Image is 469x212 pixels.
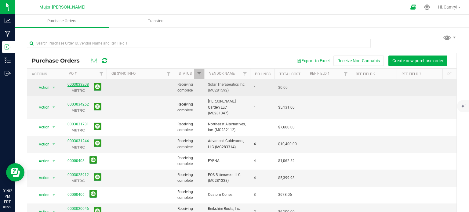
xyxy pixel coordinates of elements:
a: Filter [194,69,204,79]
a: PO # [69,71,77,76]
inline-svg: Outbound [5,70,11,76]
span: $0.00 [278,85,288,91]
inline-svg: Analytics [5,18,11,24]
span: Open Ecommerce Menu [406,1,420,13]
span: 4 [254,175,271,181]
p: METRC [67,127,89,133]
p: METRC [67,144,89,150]
span: Purchase Orders [39,18,85,24]
span: select [50,140,58,149]
span: $1,062.52 [278,158,295,164]
span: select [50,174,58,182]
div: Actions [32,72,61,76]
span: 1 [254,124,271,130]
inline-svg: Manufacturing [5,31,11,37]
span: Major [PERSON_NAME] [39,5,85,10]
a: QB Sync Info [111,71,136,76]
a: Status [179,71,192,76]
span: Action [33,157,50,165]
span: Action [33,140,50,149]
span: Custom Cones [208,192,246,198]
span: Action [33,83,50,92]
inline-svg: Inventory [5,57,11,63]
span: 4 [254,158,271,164]
span: Purchase Orders [32,57,86,64]
span: select [50,103,58,112]
span: Receiving complete [177,102,201,113]
input: Search Purchase Order ID, Vendor Name and Ref Field 1 [27,39,371,48]
p: 01:02 PM EDT [3,188,12,205]
span: select [50,123,58,131]
span: Create new purchase order [392,58,443,63]
span: Action [33,103,50,112]
button: Export to Excel [293,56,333,66]
span: select [50,157,58,165]
button: Create new purchase order [388,56,447,66]
a: 0003031244 [67,139,89,143]
a: Ref Field 1 [310,71,330,76]
div: Manage settings [423,4,431,10]
span: Action [33,123,50,131]
a: 0003031731 [67,122,89,126]
span: [PERSON_NAME] Garden LLC (MB281347) [208,99,246,116]
p: METRC [67,88,89,93]
a: 0003028912 [67,173,89,177]
span: Action [33,191,50,199]
a: PO Lines [255,72,271,76]
span: $7,600.00 [278,124,295,130]
a: Ref Field 2 [356,72,376,76]
span: 4 [254,141,271,147]
span: $10,400.00 [278,141,297,147]
iframe: Resource center [6,163,24,181]
a: Vendor Name [209,71,235,76]
inline-svg: Inbound [5,44,11,50]
span: 1 [254,105,271,110]
span: EYBNA [208,158,246,164]
span: Receiving complete [177,155,201,167]
span: Northeast Alternatives, Inc. (MC282112) [208,121,246,133]
span: select [50,191,58,199]
a: 0003020046 [67,207,89,211]
a: Filter [341,69,351,79]
span: Receiving complete [177,189,201,201]
span: Action [33,174,50,182]
a: 00000408 [67,159,85,163]
span: select [50,83,58,92]
span: $678.06 [278,192,292,198]
button: Receive Non-Cannabis [333,56,384,66]
span: Advanced Cultivators, LLC (MC283314) [208,138,246,150]
span: 1 [254,85,271,91]
span: Hi, Camry! [438,5,457,9]
a: Total Cost [279,72,300,76]
span: Receiving complete [177,121,201,133]
a: 0003034252 [67,102,89,106]
a: Ref Field 3 [402,72,421,76]
a: Filter [240,69,250,79]
span: Receiving complete [177,82,201,93]
span: 3 [254,192,271,198]
span: $5,399.98 [278,175,295,181]
a: 0003033208 [67,82,89,87]
a: Transfers [109,15,203,27]
span: Receiving complete [177,172,201,184]
a: Ref Field 4 [447,72,467,76]
a: Filter [164,69,174,79]
p: METRC [67,107,89,113]
p: 09/29 [3,205,12,209]
span: EOS-Bittersweet LLC (MC281338) [208,172,246,184]
span: Receiving complete [177,138,201,150]
a: 00000406 [67,192,85,197]
span: Solar Therapeutics Inc (MC281592) [208,82,246,93]
a: Purchase Orders [15,15,109,27]
p: METRC [67,178,89,184]
a: Filter [96,69,107,79]
span: Transfers [140,18,173,24]
span: $5,131.00 [278,105,295,110]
